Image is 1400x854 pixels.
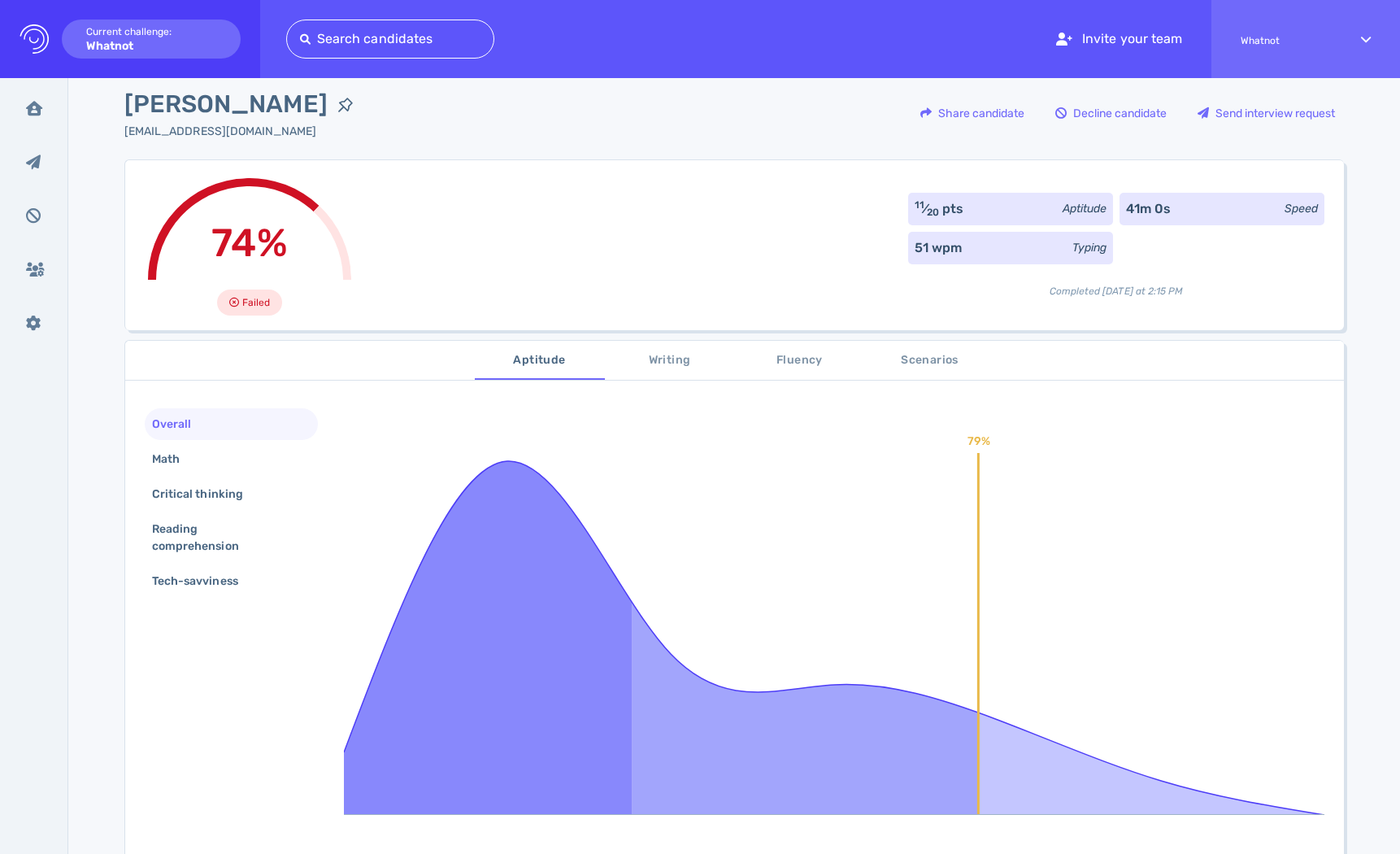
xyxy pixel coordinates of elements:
div: Overall [149,412,211,436]
span: [PERSON_NAME] [124,86,328,123]
div: Reading comprehension [149,517,301,558]
span: Scenarios [875,351,985,371]
button: Share candidate [911,94,1033,133]
span: 74% [211,220,287,266]
div: Speed [1285,200,1318,217]
span: Aptitude [485,351,595,371]
span: Fluency [745,351,855,371]
text: 79% [967,434,989,448]
span: Whatnot [1241,35,1332,46]
span: Writing [615,351,725,371]
button: Send interview request [1189,94,1344,133]
div: 51 wpm [915,238,962,258]
sup: 11 [915,199,924,211]
span: Failed [242,293,270,312]
div: Decline candidate [1047,94,1175,132]
div: Share candidate [912,94,1033,132]
div: Tech-savviness [149,569,258,593]
div: Aptitude [1063,200,1107,217]
sub: 20 [927,207,939,218]
div: 41m 0s [1126,199,1171,219]
div: ⁄ pts [915,199,964,219]
div: Send interview request [1189,94,1343,132]
button: Decline candidate [1046,94,1176,133]
div: Critical thinking [149,482,263,506]
div: Completed [DATE] at 2:15 PM [908,271,1324,298]
div: Math [149,447,199,471]
div: Click to copy the email address [124,123,363,140]
div: Typing [1072,239,1107,256]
